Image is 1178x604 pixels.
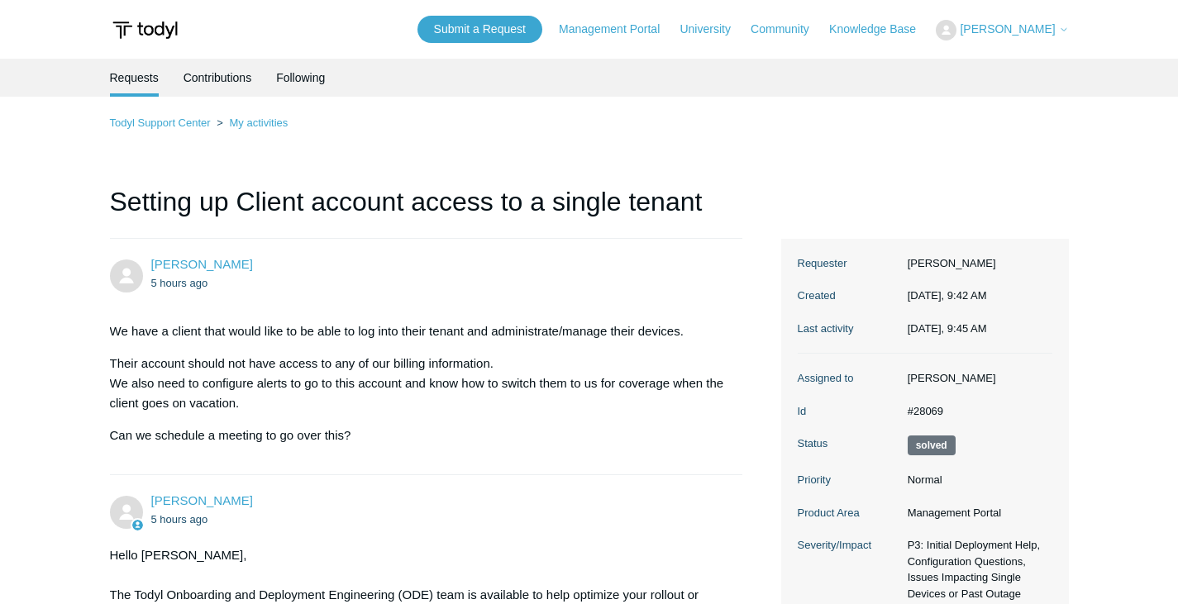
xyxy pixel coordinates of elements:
time: 09/11/2025, 09:45 [908,322,987,335]
dt: Created [798,288,899,304]
span: Alex Montoya [151,257,253,271]
li: Todyl Support Center [110,117,214,129]
dt: Assigned to [798,370,899,387]
span: This request has been solved [908,435,956,455]
a: Contributions [184,59,252,97]
dt: Requester [798,255,899,272]
a: [PERSON_NAME] [151,493,253,507]
dd: #28069 [899,403,1052,420]
p: Their account should not have access to any of our billing information. We also need to configure... [110,354,727,413]
span: [PERSON_NAME] [960,22,1055,36]
li: Requests [110,59,159,97]
span: Kris Haire [151,493,253,507]
dd: Management Portal [899,505,1052,521]
dt: Id [798,403,899,420]
p: We have a client that would like to be able to log into their tenant and administrate/manage thei... [110,321,727,341]
dd: [PERSON_NAME] [899,370,1052,387]
a: Submit a Request [417,16,542,43]
time: 09/11/2025, 09:45 [151,513,208,526]
h1: Setting up Client account access to a single tenant [110,182,743,239]
time: 09/11/2025, 09:42 [151,277,208,289]
a: University [680,21,746,38]
a: [PERSON_NAME] [151,257,253,271]
dt: Priority [798,472,899,488]
a: Knowledge Base [829,21,932,38]
li: My activities [213,117,288,129]
p: Can we schedule a meeting to go over this? [110,426,727,445]
time: 09/11/2025, 09:42 [908,289,987,302]
a: Todyl Support Center [110,117,211,129]
dd: Normal [899,472,1052,488]
dt: Product Area [798,505,899,521]
img: Todyl Support Center Help Center home page [110,15,180,45]
a: My activities [229,117,288,129]
a: Community [751,21,826,38]
button: [PERSON_NAME] [936,20,1068,40]
a: Following [276,59,325,97]
dd: [PERSON_NAME] [899,255,1052,272]
dt: Last activity [798,321,899,337]
a: Management Portal [559,21,676,38]
dt: Severity/Impact [798,537,899,554]
dt: Status [798,435,899,452]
